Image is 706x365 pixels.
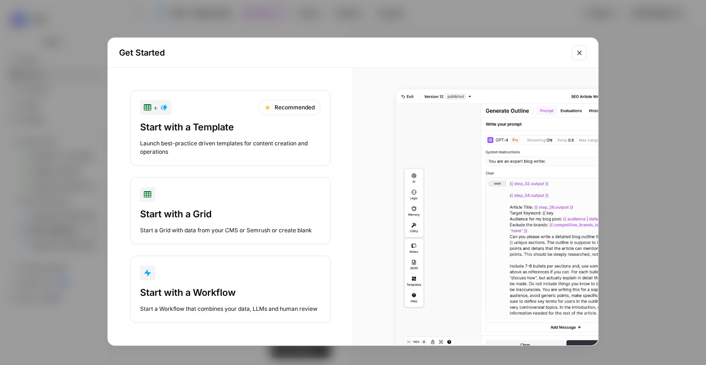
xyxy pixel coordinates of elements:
h2: Get Started [119,46,566,59]
div: + [144,102,168,113]
button: Start with a GridStart a Grid with data from your CMS or Semrush or create blank [130,177,331,244]
div: Start with a Workflow [140,286,321,299]
button: +RecommendedStart with a TemplateLaunch best-practice driven templates for content creation and o... [130,90,331,166]
div: Start with a Grid [140,208,321,221]
div: Start a Workflow that combines your data, LLMs and human review [140,305,321,313]
button: Close modal [572,45,587,60]
div: Start a Grid with data from your CMS or Semrush or create blank [140,226,321,235]
div: Launch best-practice driven templates for content creation and operations [140,139,321,156]
div: Recommended [258,100,321,115]
div: Start with a Template [140,121,321,134]
button: Start with a WorkflowStart a Workflow that combines your data, LLMs and human review [130,256,331,323]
